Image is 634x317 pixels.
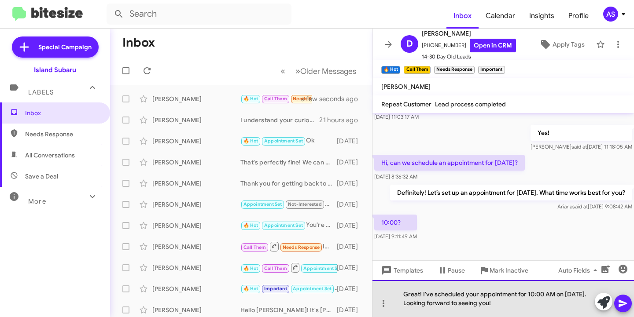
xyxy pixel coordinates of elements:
[561,3,596,29] a: Profile
[275,62,291,80] button: Previous
[264,138,303,144] span: Appointment Set
[571,143,587,150] span: said at
[240,284,337,294] div: No problem!
[303,266,342,271] span: Appointment Set
[337,137,365,146] div: [DATE]
[557,203,632,210] span: Ariana [DATE] 9:08:42 AM
[319,116,365,124] div: 21 hours ago
[12,36,99,58] a: Special Campaign
[240,136,337,146] div: Ok
[337,158,365,167] div: [DATE]
[243,286,258,291] span: 🔥 Hot
[240,94,312,104] div: 10:00?
[107,4,291,25] input: Search
[264,266,287,271] span: Call Them
[531,125,632,141] p: Yes!
[152,200,240,209] div: [PERSON_NAME]
[25,109,100,117] span: Inbox
[478,66,505,74] small: Important
[374,233,417,240] span: [DATE] 9:11:49 AM
[435,100,506,108] span: Lead process completed
[470,39,516,52] a: Open in CRM
[479,3,522,29] a: Calendar
[374,113,419,120] span: [DATE] 11:03:17 AM
[422,28,516,39] span: [PERSON_NAME]
[240,179,337,188] div: Thank you for getting back to me. I will update my records.
[280,66,285,77] span: «
[337,284,365,293] div: [DATE]
[152,95,240,103] div: [PERSON_NAME]
[240,158,337,167] div: That's perfectly fine! We can accommodate her schedule. Would [DATE] work better?
[522,3,561,29] a: Insights
[152,242,240,251] div: [PERSON_NAME]
[240,262,337,273] div: Sounds great! Just let me know when you're ready, and we can set up a time.
[28,197,46,205] span: More
[390,185,632,200] p: Definitely! Let’s set up an appointment for [DATE]. What time works best for you?
[293,286,332,291] span: Appointment Set
[404,66,430,74] small: Call Them
[240,199,337,209] div: Thank you
[531,36,592,52] button: Apply Tags
[288,201,322,207] span: Not-Interested
[312,95,365,103] div: a few seconds ago
[422,52,516,61] span: 14-30 Day Old Leads
[572,203,588,210] span: said at
[300,66,356,76] span: Older Messages
[374,215,417,230] p: 10:00?
[380,262,423,278] span: Templates
[25,151,75,160] span: All Conversations
[381,100,431,108] span: Repeat Customer
[337,221,365,230] div: [DATE]
[152,284,240,293] div: [PERSON_NAME]
[381,83,431,91] span: [PERSON_NAME]
[152,179,240,188] div: [PERSON_NAME]
[243,244,266,250] span: Call Them
[381,66,400,74] small: 🔥 Hot
[264,96,287,102] span: Call Them
[264,222,303,228] span: Appointment Set
[240,116,319,124] div: I understand your curiosity about its value! I can help with that. Let’s schedule an appointment ...
[152,116,240,124] div: [PERSON_NAME]
[290,62,361,80] button: Next
[122,36,155,50] h1: Inbox
[293,96,330,102] span: Needs Response
[531,143,632,150] span: [PERSON_NAME] [DATE] 11:18:05 AM
[243,96,258,102] span: 🔥 Hot
[243,138,258,144] span: 🔥 Hot
[434,66,475,74] small: Needs Response
[603,7,618,22] div: AS
[337,179,365,188] div: [DATE]
[34,66,76,74] div: Island Subaru
[240,241,337,252] div: Inbound Call
[243,222,258,228] span: 🔥 Hot
[472,262,535,278] button: Mark Inactive
[38,43,92,51] span: Special Campaign
[243,201,282,207] span: Appointment Set
[490,262,528,278] span: Mark Inactive
[25,172,58,181] span: Save a Deal
[596,7,624,22] button: AS
[551,262,608,278] button: Auto Fields
[264,286,287,291] span: Important
[152,263,240,272] div: [PERSON_NAME]
[240,306,337,314] div: Hello [PERSON_NAME]! It's [PERSON_NAME] at [GEOGRAPHIC_DATA]. I wanted to check in with you and l...
[152,306,240,314] div: [PERSON_NAME]
[28,88,54,96] span: Labels
[372,280,634,317] div: Great! I've scheduled your appointment for 10:00 AM on [DATE]. Looking forward to seeing you!
[422,39,516,52] span: [PHONE_NUMBER]
[337,306,365,314] div: [DATE]
[430,262,472,278] button: Pause
[337,242,365,251] div: [DATE]
[448,262,465,278] span: Pause
[240,220,337,230] div: You're welcome! Enjoy your weekend too!
[276,62,361,80] nav: Page navigation example
[152,158,240,167] div: [PERSON_NAME]
[446,3,479,29] a: Inbox
[558,262,601,278] span: Auto Fields
[295,66,300,77] span: »
[553,36,585,52] span: Apply Tags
